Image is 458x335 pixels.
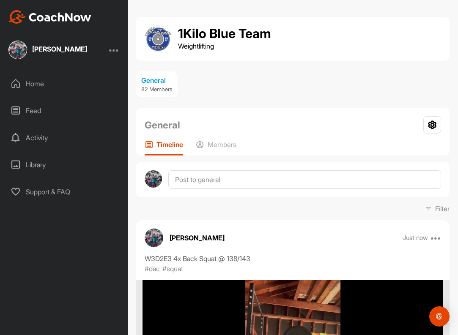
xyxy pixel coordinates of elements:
[5,154,124,175] div: Library
[435,204,450,214] p: Filter
[145,170,162,188] img: avatar
[5,127,124,148] div: Activity
[156,140,183,149] p: Timeline
[8,10,91,24] img: CoachNow
[208,140,236,149] p: Members
[141,75,172,85] div: General
[178,41,271,51] p: Weightlifting
[141,85,172,94] p: 82 Members
[145,264,160,274] p: #dac
[178,27,271,41] h1: 1Kilo Blue Team
[32,46,87,52] div: [PERSON_NAME]
[145,229,163,247] img: avatar
[145,253,441,264] div: W3D2E3 4x Back Squat @ 138/143
[170,233,225,243] p: [PERSON_NAME]
[5,73,124,94] div: Home
[429,306,450,327] div: Open Intercom Messenger
[145,118,180,132] h2: General
[145,25,172,52] img: group
[5,181,124,202] div: Support & FAQ
[162,264,183,274] p: #squat
[8,41,27,59] img: square_db46e51c2d15b32f69e60f5b9ca68195.jpg
[403,234,428,242] p: Just now
[5,100,124,121] div: Feed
